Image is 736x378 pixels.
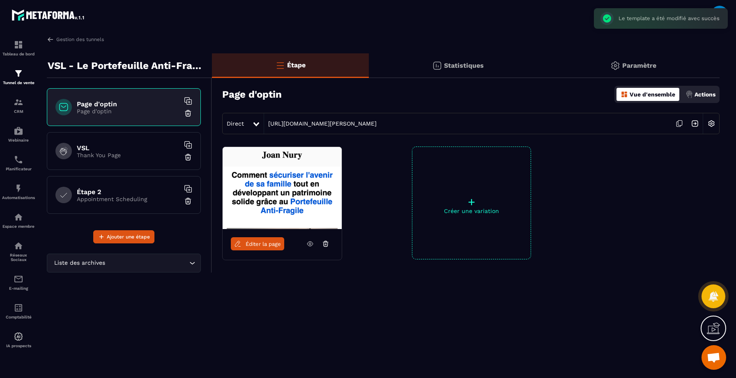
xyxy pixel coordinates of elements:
[77,108,179,115] p: Page d'optin
[14,155,23,165] img: scheduler
[685,91,693,98] img: actions.d6e523a2.png
[227,120,244,127] span: Direct
[622,62,656,69] p: Paramètre
[11,7,85,22] img: logo
[2,52,35,56] p: Tableau de bord
[687,116,703,131] img: arrow-next.bcc2205e.svg
[107,259,187,268] input: Search for option
[2,149,35,177] a: schedulerschedulerPlanificateur
[2,167,35,171] p: Planificateur
[184,153,192,161] img: trash
[610,61,620,71] img: setting-gr.5f69749f.svg
[704,116,719,131] img: setting-w.858f3a88.svg
[2,297,35,325] a: accountantaccountantComptabilité
[2,91,35,120] a: formationformationCRM
[14,332,23,341] img: automations
[184,109,192,117] img: trash
[14,126,23,136] img: automations
[2,177,35,206] a: automationsautomationsAutomatisations
[2,315,35,319] p: Comptabilité
[275,60,285,70] img: bars-o.4a397970.svg
[2,138,35,142] p: Webinaire
[77,152,179,158] p: Thank You Page
[47,36,54,43] img: arrow
[2,268,35,297] a: emailemailE-mailing
[621,91,628,98] img: dashboard-orange.40269519.svg
[695,91,715,98] p: Actions
[2,235,35,268] a: social-networksocial-networkRéseaux Sociaux
[14,274,23,284] img: email
[701,345,726,370] a: Ouvrir le chat
[412,196,531,208] p: +
[2,62,35,91] a: formationformationTunnel de vente
[444,62,484,69] p: Statistiques
[48,57,206,74] p: VSL - Le Portefeuille Anti-Fragile - PUB
[14,40,23,50] img: formation
[432,61,442,71] img: stats.20deebd0.svg
[47,36,104,43] a: Gestion des tunnels
[2,344,35,348] p: IA prospects
[14,69,23,78] img: formation
[246,241,281,247] span: Éditer la page
[222,89,282,100] h3: Page d'optin
[184,197,192,205] img: trash
[2,109,35,114] p: CRM
[2,120,35,149] a: automationsautomationsWebinaire
[52,259,107,268] span: Liste des archives
[412,208,531,214] p: Créer une variation
[2,34,35,62] a: formationformationTableau de bord
[2,253,35,262] p: Réseaux Sociaux
[14,97,23,107] img: formation
[77,188,179,196] h6: Étape 2
[47,254,201,273] div: Search for option
[107,233,150,241] span: Ajouter une étape
[77,144,179,152] h6: VSL
[2,286,35,291] p: E-mailing
[2,206,35,235] a: automationsautomationsEspace membre
[14,241,23,251] img: social-network
[223,147,342,229] img: image
[93,230,154,243] button: Ajouter une étape
[77,196,179,202] p: Appointment Scheduling
[2,224,35,229] p: Espace membre
[630,91,675,98] p: Vue d'ensemble
[287,61,306,69] p: Étape
[2,80,35,85] p: Tunnel de vente
[14,212,23,222] img: automations
[2,195,35,200] p: Automatisations
[264,120,377,127] a: [URL][DOMAIN_NAME][PERSON_NAME]
[231,237,284,250] a: Éditer la page
[14,303,23,313] img: accountant
[14,183,23,193] img: automations
[77,100,179,108] h6: Page d'optin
